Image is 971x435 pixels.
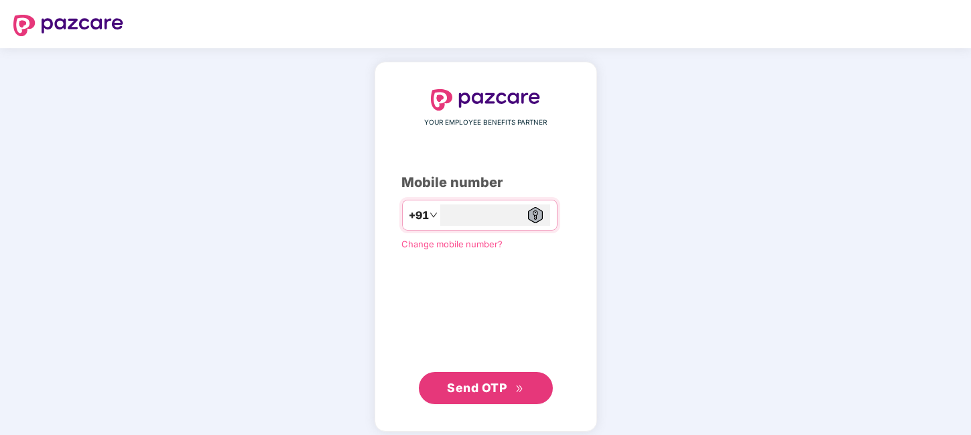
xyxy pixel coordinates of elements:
button: Send OTPdouble-right [419,372,553,404]
img: logo [13,15,123,36]
span: Send OTP [447,381,507,395]
span: double-right [515,385,524,393]
img: logo [431,89,541,111]
span: down [430,211,438,219]
a: Change mobile number? [402,239,503,249]
span: +91 [409,207,430,224]
div: Mobile number [402,172,570,193]
span: YOUR EMPLOYEE BENEFITS PARTNER [424,117,547,128]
